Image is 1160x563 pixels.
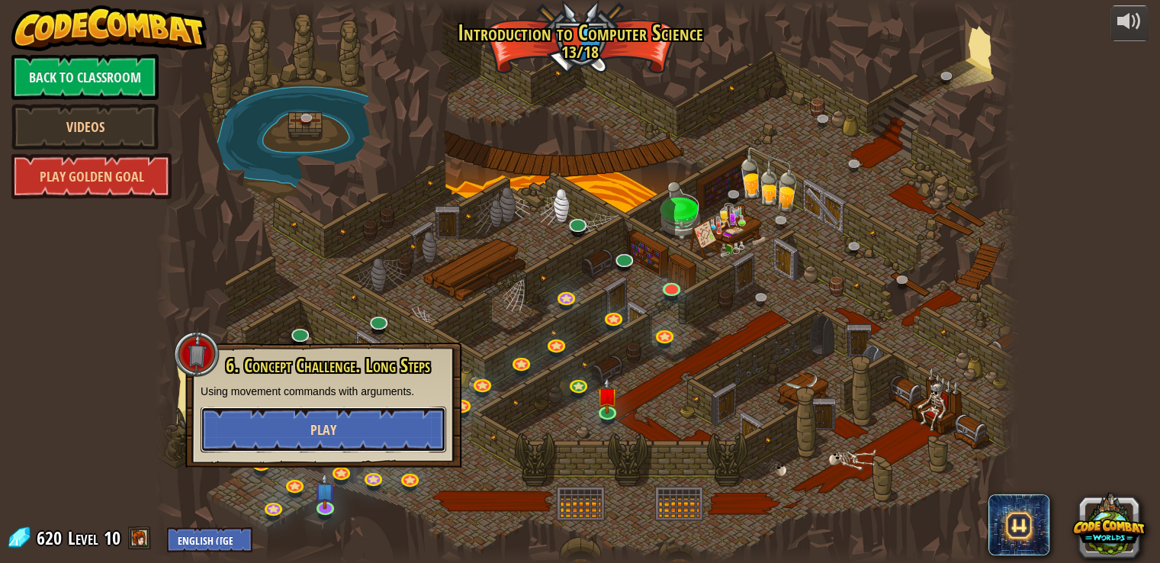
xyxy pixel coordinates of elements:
span: Level [68,526,98,551]
img: CodeCombat - Learn how to code by playing a game [11,5,207,51]
button: Play [201,407,446,452]
button: Adjust volume [1110,5,1149,41]
span: 6. Concept Challenge. Long Steps [226,352,430,378]
span: 10 [104,526,120,550]
a: Back to Classroom [11,54,159,100]
span: Play [310,420,336,439]
img: level-banner-unstarted-subscriber.png [314,472,336,509]
img: level-banner-unstarted.png [596,378,618,414]
a: Videos [11,104,159,150]
p: Using movement commands with arguments. [201,384,446,399]
span: 620 [37,526,66,550]
a: Play Golden Goal [11,153,172,199]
